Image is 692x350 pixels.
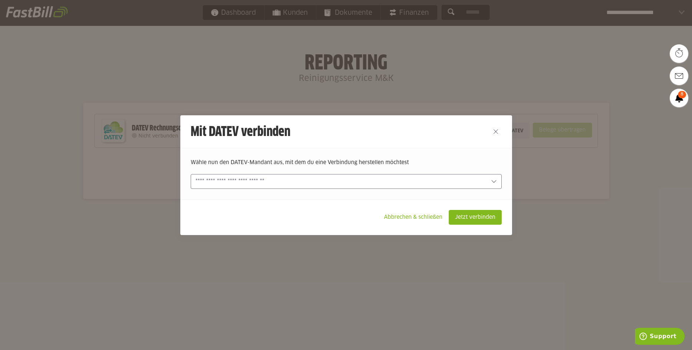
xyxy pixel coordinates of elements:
[635,328,685,346] iframe: Öffnet ein Widget, in dem Sie weitere Informationen finden
[678,91,686,98] span: 8
[670,89,688,107] a: 8
[191,159,502,167] p: Wähle nun den DATEV-Mandant aus, mit dem du eine Verbindung herstellen möchtest
[449,210,502,225] sl-button: Jetzt verbinden
[378,210,449,225] sl-button: Abbrechen & schließen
